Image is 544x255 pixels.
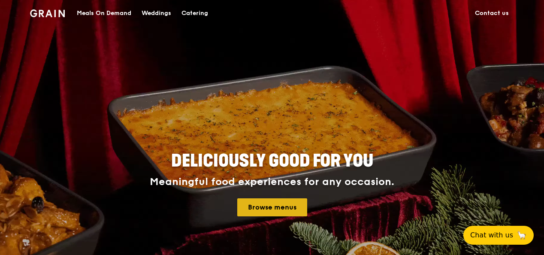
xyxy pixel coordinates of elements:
[77,0,131,26] div: Meals On Demand
[237,198,307,216] a: Browse menus
[136,0,176,26] a: Weddings
[30,9,65,17] img: Grain
[517,230,527,240] span: 🦙
[463,226,534,245] button: Chat with us🦙
[142,0,171,26] div: Weddings
[176,0,213,26] a: Catering
[470,230,513,240] span: Chat with us
[181,0,208,26] div: Catering
[171,151,373,171] span: Deliciously good for you
[118,176,426,188] div: Meaningful food experiences for any occasion.
[470,0,514,26] a: Contact us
